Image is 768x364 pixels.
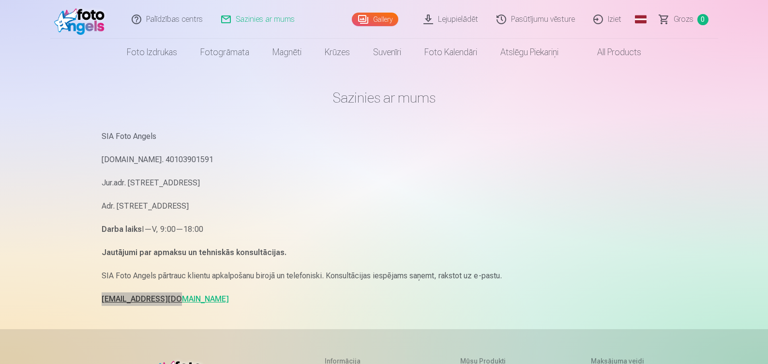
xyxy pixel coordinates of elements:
a: Foto kalendāri [413,39,489,66]
p: SIA Foto Angels pārtrauc klientu apkalpošanu birojā un telefoniski. Konsultācijas iespējams saņem... [102,269,667,283]
a: Suvenīri [361,39,413,66]
p: Adr. [STREET_ADDRESS] [102,199,667,213]
a: All products [570,39,653,66]
a: [EMAIL_ADDRESS][DOMAIN_NAME] [102,294,229,303]
a: Atslēgu piekariņi [489,39,570,66]
a: Magnēti [261,39,313,66]
a: Gallery [352,13,398,26]
a: Krūzes [313,39,361,66]
a: Foto izdrukas [115,39,189,66]
p: Jur.adr. [STREET_ADDRESS] [102,176,667,190]
h1: Sazinies ar mums [102,89,667,106]
a: Fotogrāmata [189,39,261,66]
span: Grozs [674,14,693,25]
img: /fa1 [54,4,110,35]
strong: Jautājumi par apmaksu un tehniskās konsultācijas. [102,248,286,257]
span: 0 [697,14,708,25]
p: SIA Foto Angels [102,130,667,143]
p: [DOMAIN_NAME]. 40103901591 [102,153,667,167]
p: I—V, 9:00—18:00 [102,223,667,236]
strong: Darba laiks [102,225,142,234]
